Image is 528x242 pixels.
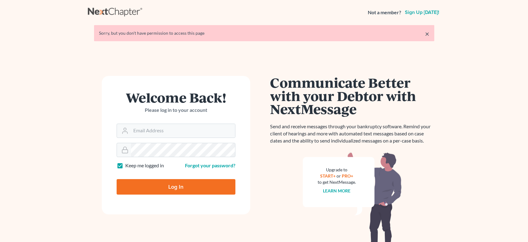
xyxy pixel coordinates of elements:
[320,173,336,178] a: START+
[342,173,353,178] a: PRO+
[117,91,235,104] h1: Welcome Back!
[99,30,429,36] div: Sorry, but you don't have permission to access this page
[318,167,356,173] div: Upgrade to
[425,30,429,37] a: ×
[270,123,434,144] p: Send and receive messages through your bankruptcy software. Remind your client of hearings and mo...
[117,107,235,114] p: Please log in to your account
[318,179,356,185] div: to get NextMessage.
[117,179,235,195] input: Log In
[270,76,434,116] h1: Communicate Better with your Debtor with NextMessage
[368,9,401,16] strong: Not a member?
[185,162,235,168] a: Forgot your password?
[337,173,341,178] span: or
[404,10,440,15] a: Sign up [DATE]!
[323,188,350,193] a: Learn more
[131,124,235,138] input: Email Address
[125,162,164,169] label: Keep me logged in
